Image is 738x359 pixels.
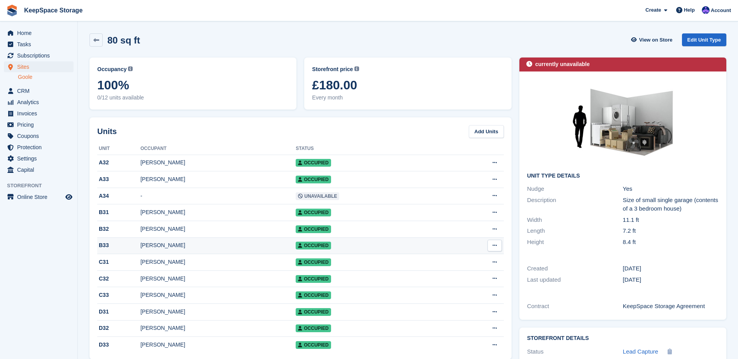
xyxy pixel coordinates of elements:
span: Tasks [17,39,64,50]
div: Contract [527,302,623,311]
img: 80-sqft-unit.jpg [564,79,681,167]
div: Last updated [527,275,623,284]
div: [DATE] [623,275,719,284]
a: menu [4,131,74,141]
h2: Storefront Details [527,335,719,342]
div: Description [527,196,623,213]
a: menu [4,39,74,50]
a: menu [4,50,74,61]
div: [PERSON_NAME] [140,341,296,349]
div: [PERSON_NAME] [140,225,296,233]
div: [PERSON_NAME] [140,208,296,216]
th: Unit [97,143,140,155]
div: D33 [97,341,140,349]
a: Lead Capture [623,347,658,356]
img: icon-info-grey-7440780725fd019a000dd9b08b2336e03edf1995a4989e88bcd33f0948082b44.svg [128,66,133,71]
div: Length [527,227,623,235]
div: D31 [97,308,140,316]
div: Width [527,216,623,225]
span: Invoices [17,108,64,119]
span: Pricing [17,119,64,130]
div: [PERSON_NAME] [140,308,296,316]
a: menu [4,61,74,72]
div: A33 [97,175,140,183]
div: [PERSON_NAME] [140,159,296,167]
h2: 80 sq ft [107,35,140,45]
div: currently unavailable [535,60,590,68]
div: [PERSON_NAME] [140,275,296,283]
a: menu [4,85,74,96]
span: Home [17,28,64,38]
div: [PERSON_NAME] [140,324,296,332]
span: Settings [17,153,64,164]
a: menu [4,108,74,119]
div: 11.1 ft [623,216,719,225]
td: - [140,188,296,204]
th: Occupant [140,143,296,155]
div: C32 [97,275,140,283]
div: Nudge [527,185,623,193]
a: Edit Unit Type [682,33,726,46]
div: KeepSpace Storage Agreement [623,302,719,311]
div: C31 [97,258,140,266]
span: Unavailable [296,192,339,200]
div: 7.2 ft [623,227,719,235]
div: [PERSON_NAME] [140,258,296,266]
th: Status [296,143,447,155]
div: [PERSON_NAME] [140,175,296,183]
a: View on Store [630,33,676,46]
span: Occupied [296,209,331,216]
div: Size of small single garage (contents of a 3 bedroom house) [623,196,719,213]
img: Chloe Clark [702,6,710,14]
span: Sites [17,61,64,72]
a: KeepSpace Storage [21,4,86,17]
span: Occupied [296,258,331,266]
span: Occupied [296,275,331,283]
img: stora-icon-8386f47178a22dfd0bd8f6a31ec36ba5ce8667c1dd55bd0f319d3a0aa187defe.svg [6,5,18,16]
div: [PERSON_NAME] [140,241,296,249]
a: menu [4,97,74,108]
span: Occupied [296,324,331,332]
span: £180.00 [312,78,503,92]
span: Storefront [7,182,77,190]
div: B31 [97,208,140,216]
a: menu [4,153,74,164]
span: Lead Capture [623,348,658,355]
span: Occupied [296,176,331,183]
span: 100% [97,78,289,92]
span: Protection [17,142,64,153]
a: menu [4,192,74,202]
span: Analytics [17,97,64,108]
a: Goole [18,73,74,81]
div: 8.4 ft [623,238,719,247]
span: Occupancy [97,65,126,73]
a: menu [4,119,74,130]
div: A32 [97,159,140,167]
div: [PERSON_NAME] [140,291,296,299]
span: Coupons [17,131,64,141]
span: Occupied [296,291,331,299]
a: menu [4,164,74,175]
div: D32 [97,324,140,332]
a: Preview store [64,192,74,202]
div: Height [527,238,623,247]
span: Online Store [17,192,64,202]
h2: Unit Type details [527,173,719,179]
span: 0/12 units available [97,94,289,102]
span: Help [684,6,695,14]
span: CRM [17,85,64,96]
span: Every month [312,94,503,102]
div: Status [527,347,623,356]
span: Account [711,7,731,14]
div: Created [527,264,623,273]
div: C33 [97,291,140,299]
img: icon-info-grey-7440780725fd019a000dd9b08b2336e03edf1995a4989e88bcd33f0948082b44.svg [354,66,359,71]
span: Occupied [296,242,331,249]
div: B32 [97,225,140,233]
div: Yes [623,185,719,193]
a: menu [4,142,74,153]
a: Add Units [469,125,503,138]
span: Create [645,6,661,14]
span: View on Store [639,36,673,44]
a: menu [4,28,74,38]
